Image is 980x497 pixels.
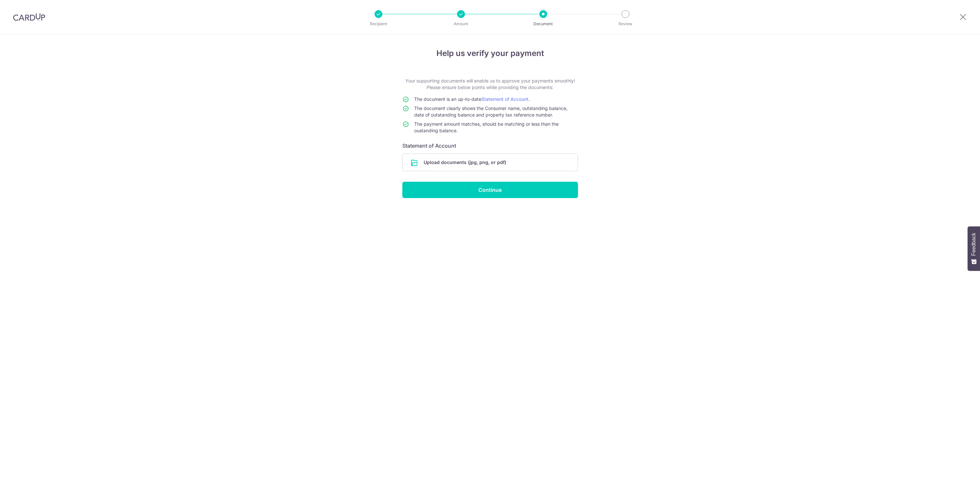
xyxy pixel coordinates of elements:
[968,226,980,271] button: Feedback - Show survey
[938,477,973,494] iframe: Opens a widget where you can find more information
[13,13,45,21] img: CardUp
[414,121,559,133] span: The payment amount matches, should be matching or less than the oustanding balance.
[402,47,578,59] h4: Help us verify your payment
[414,105,567,118] span: The document clearly shows the Consumer name, outstanding balance, date of outstanding balance an...
[519,21,567,27] p: Document
[354,21,403,27] p: Recipient
[971,233,977,256] span: Feedback
[402,182,578,198] input: Continue
[414,96,530,102] span: The document is an up-to-date .
[402,78,578,91] p: Your supporting documents will enable us to approve your payments smoothly! Please ensure below p...
[481,96,528,102] a: Statement of Account
[402,142,578,150] h6: Statement of Account
[601,21,650,27] p: Review
[402,154,578,171] div: Upload documents (jpg, png, or pdf)
[437,21,485,27] p: Amount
